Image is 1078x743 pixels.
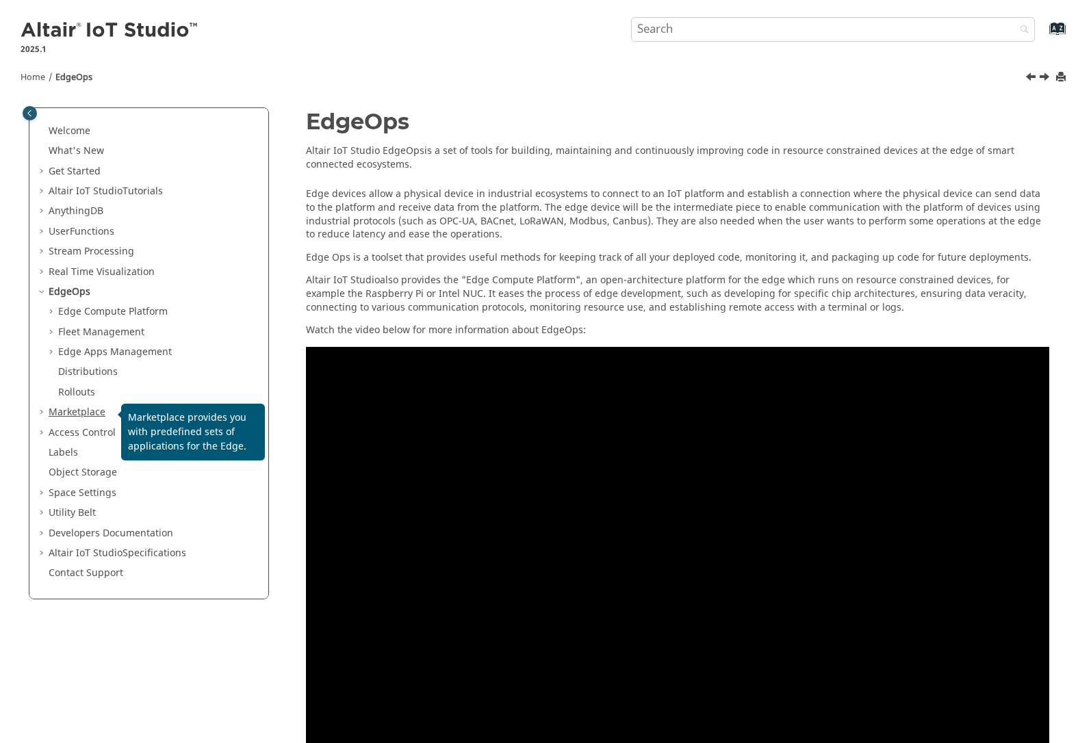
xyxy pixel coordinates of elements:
a: AnythingDB [49,204,103,218]
a: Edge Apps Management [58,345,172,359]
p: is a set of tools for building, maintaining and continuously improving code in resource constrain... [306,144,1049,171]
a: Go to index terms page [1027,28,1058,42]
a: Space Settings [49,486,116,500]
a: Next topic: Edge Compute Platform [1040,70,1051,87]
p: Edge devices allow a physical device in industrial ecosystems to connect to an IoT platform and e... [306,187,1049,241]
span: Expand Marketplace [38,406,49,419]
button: Print this page [1057,68,1068,87]
a: Home [21,71,45,83]
a: Developers Documentation [49,526,173,540]
a: Fleet Management [58,325,144,339]
p: Marketplace provides you with predefined sets of applications for the Edge. [128,410,258,454]
span: Functions [70,224,114,239]
input: Search query [631,17,1036,42]
a: EdgeOps [49,285,90,299]
span: Altair IoT Studio [306,273,380,287]
span: Expand Get Started [38,165,49,179]
span: Expand Stream Processing [38,245,49,259]
span: Expand Utility Belt [38,506,49,520]
a: Distributions [58,365,118,379]
span: Altair IoT Studio [49,546,123,560]
span: Expand Fleet Management [47,326,58,339]
img: Altair IoT Studio [21,20,200,42]
span: Expand Space Settings [38,486,49,500]
p: Watch the video below for more information about EdgeOps: [306,324,1049,337]
span: EdgeOps [383,144,424,158]
a: Object Storage [49,465,117,480]
span: EdgeOps [306,108,409,135]
a: Real Time Visualization [49,265,155,279]
span: Expand Edge Apps Management [47,346,58,359]
a: Altair IoT StudioSpecifications [49,546,186,560]
span: Expand Edge Compute Platform [47,305,58,319]
a: Get Started [49,164,101,179]
button: Toggle publishing table of content [23,106,37,120]
span: Expand Real Time Visualization [38,265,49,279]
span: Expand AnythingDB [38,205,49,218]
p: also provides the "Edge Compute Platform", an open-architecture platform for the edge which runs ... [306,274,1049,314]
a: Edge Compute Platform [58,304,168,319]
a: Previous topic: Share Workbooks [1027,70,1038,87]
a: What's New [49,144,104,158]
span: Expand Developers Documentation [38,527,49,540]
a: Labels [49,445,78,460]
span: Expand Altair IoT StudioSpecifications [38,547,49,560]
span: Expand Access Control [38,426,49,440]
span: Expand Altair IoT StudioTutorials [38,185,49,198]
a: Rollouts [58,385,95,400]
a: Access Control [49,426,116,440]
ul: Table of Contents [38,125,260,580]
p: 2025.1 [21,43,200,55]
span: Expand UserFunctions [38,225,49,239]
span: Altair IoT Studio [49,184,123,198]
a: Altair IoT StudioTutorials [49,184,163,198]
a: UserFunctions [49,224,114,239]
p: Edge Ops is a toolset that provides useful methods for keeping track of all your deployed code, m... [306,251,1049,265]
a: Contact Support [49,566,123,580]
button: Search [1002,17,1040,44]
a: Utility Belt [49,506,96,520]
a: Stream Processing [49,244,134,259]
a: Marketplace [49,405,105,419]
span: Altair IoT Studio [306,144,380,158]
a: EdgeOps [55,71,92,83]
span: Collapse EdgeOps [38,285,49,299]
a: Welcome [49,124,90,138]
